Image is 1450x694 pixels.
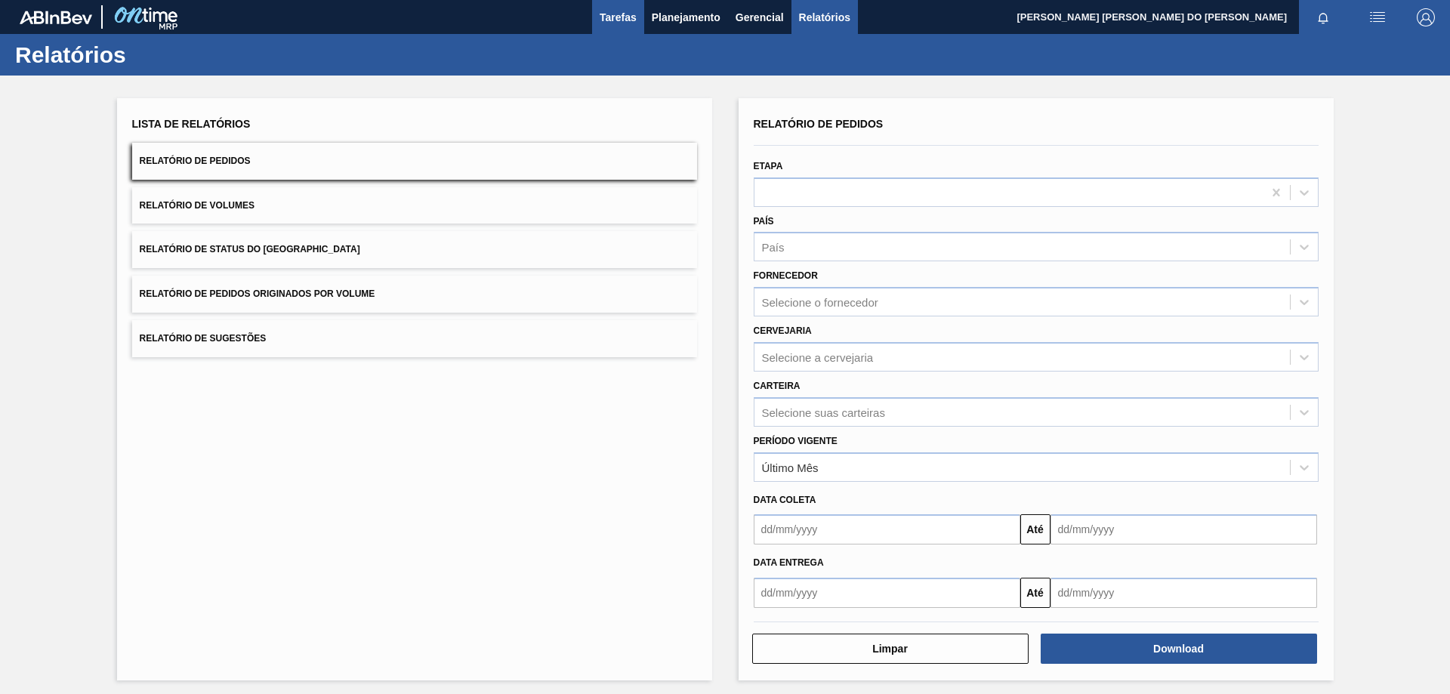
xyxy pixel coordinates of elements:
[20,11,92,24] img: TNhmsLtSVTkK8tSr43FrP2fwEKptu5GPRR3wAAAABJRU5ErkJggg==
[754,514,1020,544] input: dd/mm/yyyy
[1417,8,1435,26] img: Logout
[752,634,1029,664] button: Limpar
[15,46,283,63] h1: Relatórios
[1368,8,1387,26] img: userActions
[754,216,774,227] label: País
[762,350,874,363] div: Selecione a cervejaria
[762,241,785,254] div: País
[1299,7,1347,28] button: Notificações
[132,118,251,130] span: Lista de Relatórios
[600,8,637,26] span: Tarefas
[754,325,812,336] label: Cervejaria
[754,118,884,130] span: Relatório de Pedidos
[754,381,801,391] label: Carteira
[762,296,878,309] div: Selecione o fornecedor
[762,461,819,473] div: Último Mês
[754,578,1020,608] input: dd/mm/yyyy
[652,8,720,26] span: Planejamento
[140,200,255,211] span: Relatório de Volumes
[754,161,783,171] label: Etapa
[754,557,824,568] span: Data entrega
[799,8,850,26] span: Relatórios
[754,495,816,505] span: Data coleta
[736,8,784,26] span: Gerencial
[132,143,697,180] button: Relatório de Pedidos
[1041,634,1317,664] button: Download
[140,156,251,166] span: Relatório de Pedidos
[1020,514,1050,544] button: Até
[140,333,267,344] span: Relatório de Sugestões
[754,436,838,446] label: Período Vigente
[1050,514,1317,544] input: dd/mm/yyyy
[1020,578,1050,608] button: Até
[140,288,375,299] span: Relatório de Pedidos Originados por Volume
[132,231,697,268] button: Relatório de Status do [GEOGRAPHIC_DATA]
[762,406,885,418] div: Selecione suas carteiras
[1050,578,1317,608] input: dd/mm/yyyy
[132,320,697,357] button: Relatório de Sugestões
[754,270,818,281] label: Fornecedor
[132,276,697,313] button: Relatório de Pedidos Originados por Volume
[140,244,360,254] span: Relatório de Status do [GEOGRAPHIC_DATA]
[132,187,697,224] button: Relatório de Volumes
